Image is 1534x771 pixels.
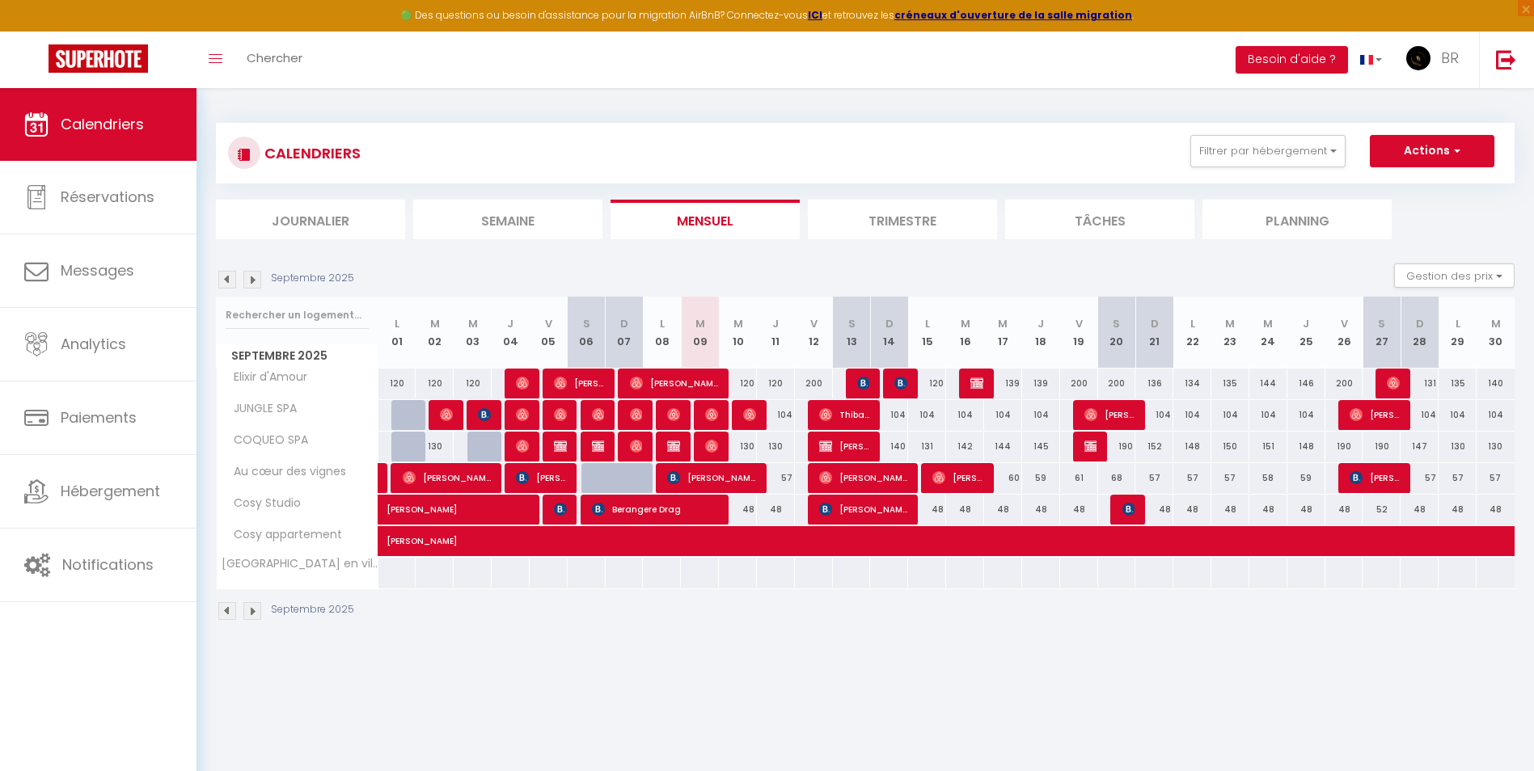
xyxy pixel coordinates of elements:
[1439,400,1477,430] div: 104
[1477,495,1515,525] div: 48
[516,399,529,430] span: [PERSON_NAME]
[1477,400,1515,430] div: 104
[468,316,478,331] abbr: M
[61,114,144,134] span: Calendriers
[894,368,907,398] span: Candy Crapat
[430,316,440,331] abbr: M
[516,368,529,398] span: [PERSON_NAME]
[1441,48,1459,68] span: BR
[1370,135,1494,167] button: Actions
[1287,495,1325,525] div: 48
[848,316,856,331] abbr: S
[1401,463,1439,493] div: 57
[984,297,1022,369] th: 17
[1350,399,1401,430] span: [PERSON_NAME]
[271,602,354,617] p: Septembre 2025
[516,431,529,461] span: [PERSON_NAME]
[808,200,997,239] li: Trimestre
[454,297,492,369] th: 03
[378,297,416,369] th: 01
[1491,316,1501,331] abbr: M
[1135,495,1173,525] div: 48
[1173,495,1211,525] div: 48
[219,463,350,481] span: Au cœur des vignes
[681,297,719,369] th: 09
[1060,369,1098,398] div: 200
[1236,46,1348,74] button: Besoin d'aide ?
[1249,432,1287,461] div: 151
[395,316,399,331] abbr: L
[1401,432,1439,461] div: 147
[554,399,567,430] span: [PERSON_NAME]
[1439,297,1477,369] th: 29
[1135,369,1173,398] div: 136
[592,399,605,430] span: [PERSON_NAME]
[1363,297,1401,369] th: 27
[1060,297,1098,369] th: 19
[1477,463,1515,493] div: 57
[1325,369,1363,398] div: 200
[592,494,719,525] span: Berangere Drag
[984,400,1022,430] div: 104
[1098,369,1136,398] div: 200
[1287,432,1325,461] div: 148
[894,8,1132,22] a: créneaux d'ouverture de la salle migration
[1287,297,1325,369] th: 25
[946,400,984,430] div: 104
[554,431,567,461] span: [PERSON_NAME]
[961,316,970,331] abbr: M
[1135,400,1173,430] div: 104
[833,297,871,369] th: 13
[1401,369,1439,398] div: 131
[743,399,756,430] span: [PERSON_NAME]
[1416,316,1424,331] abbr: D
[620,316,628,331] abbr: D
[403,462,492,493] span: [PERSON_NAME]
[592,431,605,461] span: [PERSON_NAME]
[1456,316,1460,331] abbr: L
[61,187,154,207] span: Réservations
[1394,263,1515,288] button: Gestion des prix
[1496,49,1516,70] img: logout
[984,463,1022,493] div: 60
[440,399,453,430] span: [PERSON_NAME]
[554,368,605,398] span: [PERSON_NAME]
[757,400,795,430] div: 104
[378,463,387,494] a: [PERSON_NAME]
[1005,200,1194,239] li: Tâches
[719,432,757,461] div: 130
[1350,462,1401,493] span: [PERSON_NAME]
[719,297,757,369] th: 10
[507,316,513,331] abbr: J
[1225,316,1235,331] abbr: M
[1151,316,1159,331] abbr: D
[984,495,1022,525] div: 48
[611,200,800,239] li: Mensuel
[1037,316,1044,331] abbr: J
[1060,463,1098,493] div: 61
[630,368,719,398] span: [PERSON_NAME]
[1135,432,1173,461] div: 152
[1439,463,1477,493] div: 57
[667,431,680,461] span: [PERSON_NAME]
[795,369,833,398] div: 200
[61,407,137,428] span: Paiements
[870,400,908,430] div: 104
[1406,46,1430,70] img: ...
[1211,400,1249,430] div: 104
[1341,316,1348,331] abbr: V
[1249,297,1287,369] th: 24
[1263,316,1273,331] abbr: M
[1287,463,1325,493] div: 59
[819,399,870,430] span: Thibault D'Eurveilher
[808,8,822,22] a: ICI
[1401,297,1439,369] th: 28
[1022,369,1060,398] div: 139
[260,135,361,171] h3: CALENDRIERS
[61,260,134,280] span: Messages
[925,316,930,331] abbr: L
[1173,400,1211,430] div: 104
[1477,432,1515,461] div: 130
